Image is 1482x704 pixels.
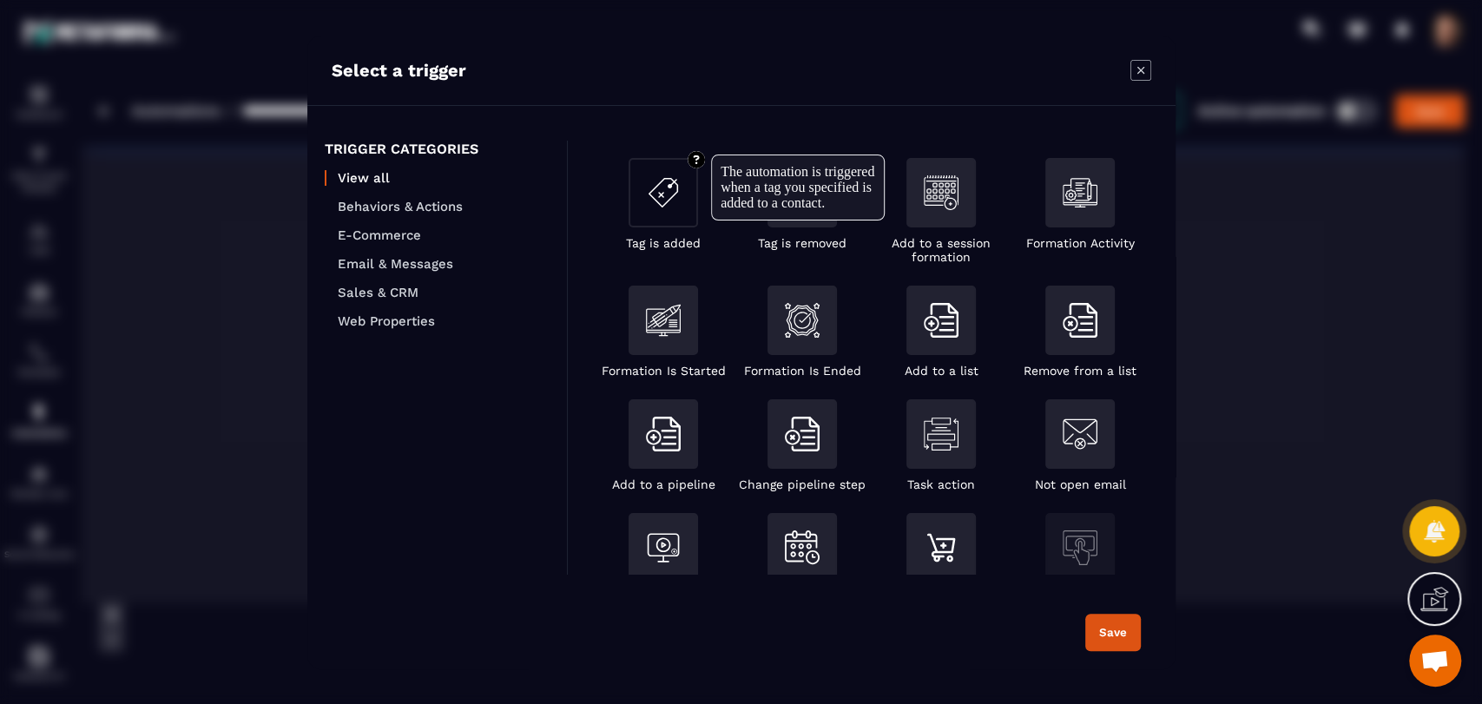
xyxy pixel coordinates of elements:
[907,477,975,491] p: Task action
[338,256,550,272] p: Email & Messages
[904,364,978,378] p: Add to a list
[924,175,958,210] img: addSessionFormation.svg
[785,417,820,451] img: removeFromList.svg
[721,164,875,211] div: The automation is triggered when a tag you specified is added to a contact.
[646,175,681,210] img: addTag.svg
[332,60,466,81] p: Select a trigger
[338,199,550,214] p: Behaviors & Actions
[611,477,715,491] p: Add to a pipeline
[739,477,866,491] p: Change pipeline step
[1034,477,1125,491] p: Not open email
[1063,175,1097,210] img: formationActivity.svg
[601,364,725,378] p: Formation Is Started
[758,236,846,250] p: Tag is removed
[743,364,860,378] p: Formation Is Ended
[1063,530,1097,565] img: webpage.svg
[872,236,1011,264] p: Add to a session formation
[338,170,550,186] p: View all
[626,236,701,250] p: Tag is added
[924,417,958,451] img: taskAction.svg
[325,141,550,157] p: TRIGGER CATEGORIES
[646,417,681,451] img: addToList.svg
[1085,614,1141,651] button: Save
[688,151,705,168] img: circle-question.f98f3ed8.svg
[338,313,550,329] p: Web Properties
[338,227,550,243] p: E-Commerce
[1409,635,1461,687] div: Mở cuộc trò chuyện
[785,303,820,338] img: formationIsEnded.svg
[1063,303,1097,338] img: removeFromList.svg
[1024,364,1136,378] p: Remove from a list
[1025,236,1134,250] p: Formation Activity
[338,285,550,300] p: Sales & CRM
[646,303,681,338] img: formationIsStarted.svg
[924,303,958,338] img: addToList.svg
[1063,417,1097,451] img: notOpenEmail.svg
[646,530,681,565] img: addToAWebinar.svg
[924,530,958,565] img: productPurchase.svg
[785,530,820,564] img: contactBookAnEvent.svg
